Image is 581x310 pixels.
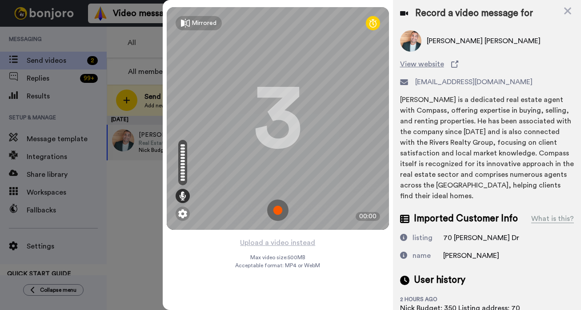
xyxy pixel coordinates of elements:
[443,252,499,259] span: [PERSON_NAME]
[400,59,574,69] a: View website
[400,59,444,69] span: View website
[415,77,533,87] span: [EMAIL_ADDRESS][DOMAIN_NAME]
[178,209,187,218] img: ic_gear.svg
[414,273,465,287] span: User history
[443,234,519,241] span: 70 [PERSON_NAME] Dr
[250,254,305,261] span: Max video size: 500 MB
[253,85,302,152] div: 3
[267,200,288,221] img: ic_record_start.svg
[356,212,380,221] div: 00:00
[413,250,431,261] div: name
[531,213,574,224] div: What is this?
[413,232,433,243] div: listing
[400,94,574,201] div: [PERSON_NAME] is a dedicated real estate agent with Compass, offering expertise in buying, sellin...
[414,212,518,225] span: Imported Customer Info
[400,296,458,303] div: 2 hours ago
[235,262,320,269] span: Acceptable format: MP4 or WebM
[237,237,318,249] button: Upload a video instead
